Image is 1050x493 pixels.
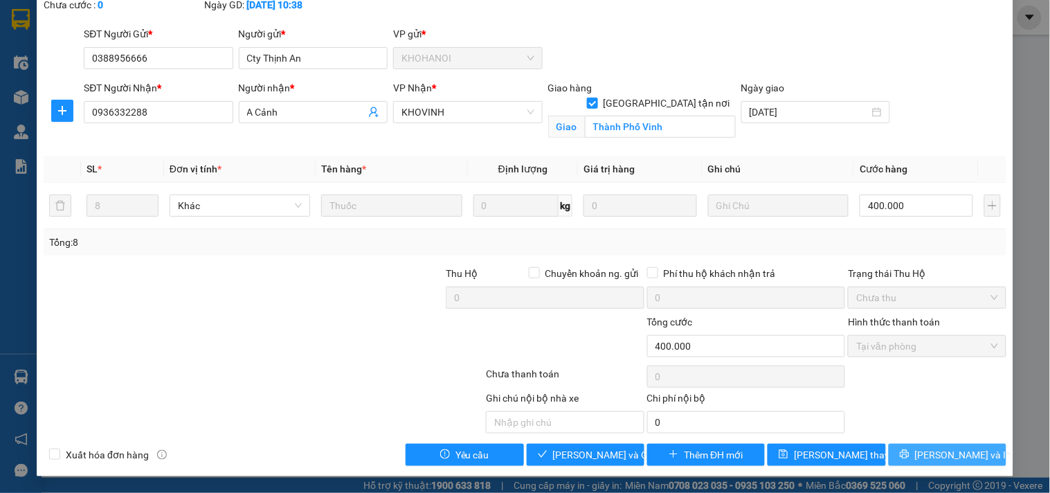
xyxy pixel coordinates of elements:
[900,449,909,460] span: printer
[486,391,644,411] div: Ghi chú nội bộ nhà xe
[368,107,379,118] span: user-add
[548,82,592,93] span: Giao hàng
[321,195,462,217] input: VD: Bàn, Ghế
[669,449,678,460] span: plus
[455,447,489,463] span: Yêu cầu
[647,444,765,466] button: plusThêm ĐH mới
[559,195,572,217] span: kg
[440,449,450,460] span: exclamation-circle
[856,336,997,357] span: Tại văn phòng
[585,116,736,138] input: Giao tận nơi
[848,316,940,328] label: Hình thức thanh toán
[984,195,1001,217] button: plus
[598,96,736,111] span: [GEOGRAPHIC_DATA] tận nơi
[915,447,1012,463] span: [PERSON_NAME] và In
[239,26,388,42] div: Người gửi
[583,163,635,174] span: Giá trị hàng
[553,447,686,463] span: [PERSON_NAME] và Giao hàng
[750,105,869,120] input: Ngày giao
[708,195,849,217] input: Ghi Chú
[583,195,697,217] input: 0
[486,411,644,433] input: Nhập ghi chú
[848,266,1006,281] div: Trạng thái Thu Hộ
[401,48,534,69] span: KHOHANOI
[647,391,846,411] div: Chi phí nội bộ
[239,80,388,96] div: Người nhận
[741,82,785,93] label: Ngày giao
[485,366,645,391] div: Chưa thanh toán
[856,287,997,308] span: Chưa thu
[703,156,854,183] th: Ghi chú
[658,266,781,281] span: Phí thu hộ khách nhận trả
[393,26,542,42] div: VP gửi
[60,447,154,463] span: Xuất hóa đơn hàng
[779,449,788,460] span: save
[794,447,905,463] span: [PERSON_NAME] thay đổi
[49,235,406,250] div: Tổng: 8
[647,316,693,328] span: Tổng cước
[52,105,73,116] span: plus
[538,449,547,460] span: check
[527,444,644,466] button: check[PERSON_NAME] và Giao hàng
[321,163,366,174] span: Tên hàng
[548,116,585,138] span: Giao
[860,163,907,174] span: Cước hàng
[401,102,534,123] span: KHOVINH
[498,163,547,174] span: Định lượng
[446,268,478,279] span: Thu Hộ
[178,195,302,216] span: Khác
[84,80,233,96] div: SĐT Người Nhận
[49,195,71,217] button: delete
[170,163,221,174] span: Đơn vị tính
[406,444,523,466] button: exclamation-circleYêu cầu
[51,100,73,122] button: plus
[393,82,432,93] span: VP Nhận
[889,444,1006,466] button: printer[PERSON_NAME] và In
[84,26,233,42] div: SĐT Người Gửi
[157,450,167,460] span: info-circle
[684,447,743,463] span: Thêm ĐH mới
[768,444,885,466] button: save[PERSON_NAME] thay đổi
[540,266,644,281] span: Chuyển khoản ng. gửi
[87,163,98,174] span: SL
